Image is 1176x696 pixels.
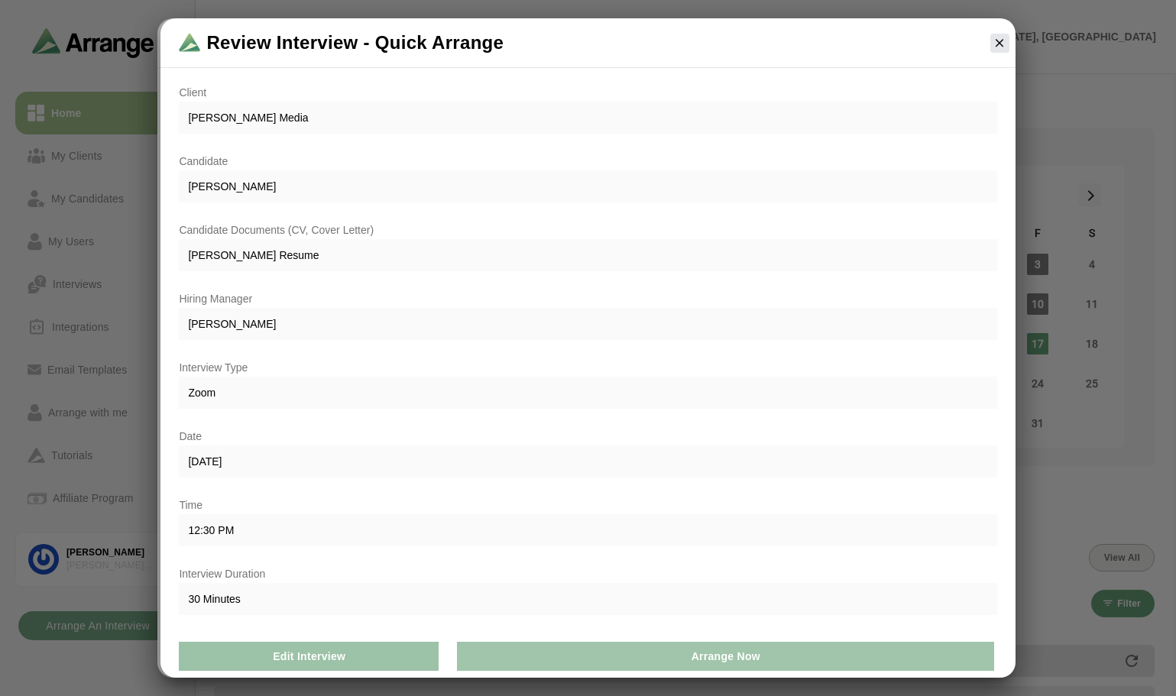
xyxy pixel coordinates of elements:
[179,583,996,615] span: 30 Minutes
[179,170,996,202] span: [PERSON_NAME]
[179,642,438,671] button: Edit Interview
[179,221,996,239] p: Candidate Documents (CV, Cover Letter)
[179,308,996,340] span: [PERSON_NAME]
[179,496,996,514] p: Time
[457,642,994,671] button: Arrange Now
[179,427,996,445] p: Date
[272,642,345,671] span: Edit Interview
[206,31,504,55] span: Review Interview - Quick Arrange
[179,445,996,477] span: [DATE]
[690,642,760,671] span: Arrange Now
[179,290,996,308] p: Hiring Manager
[179,152,996,170] p: Candidate
[179,102,996,134] span: [PERSON_NAME] Media
[179,633,996,652] p: Interview Round
[179,565,996,583] p: Interview Duration
[179,514,996,546] span: 12:30 PM
[179,358,996,377] p: Interview Type
[179,377,996,409] span: Zoom
[179,239,996,271] span: [PERSON_NAME] Resume
[179,83,996,102] p: Client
